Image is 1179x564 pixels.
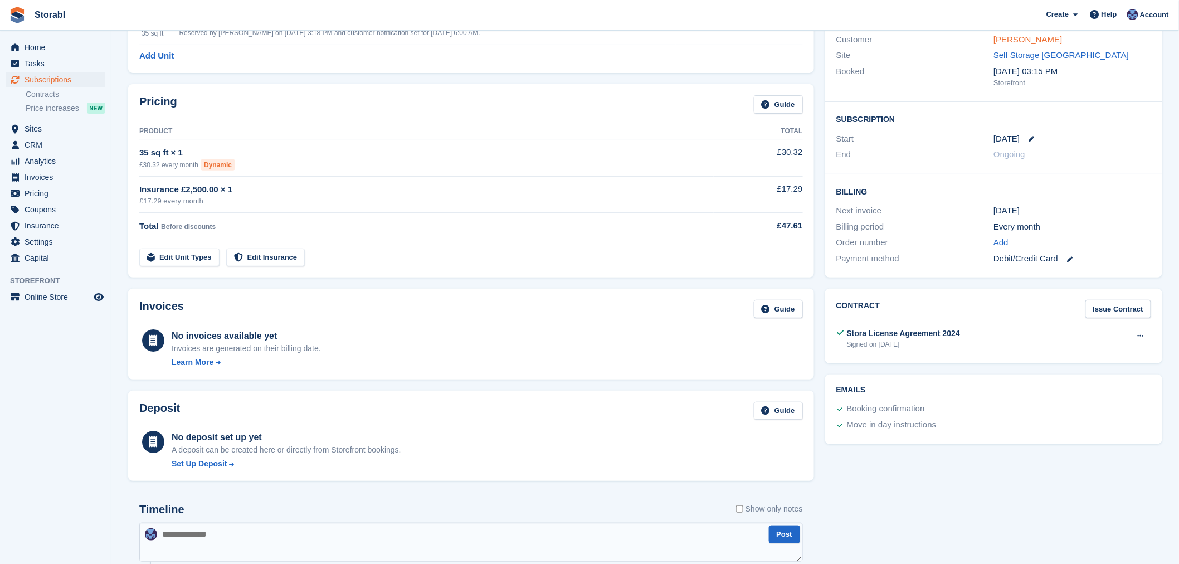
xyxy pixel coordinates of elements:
[25,40,91,55] span: Home
[1102,9,1117,20] span: Help
[172,357,213,368] div: Learn More
[736,503,803,515] label: Show only notes
[836,221,994,234] div: Billing period
[26,89,105,100] a: Contracts
[993,77,1151,89] div: Storefront
[836,252,994,265] div: Payment method
[6,169,105,185] a: menu
[172,343,321,354] div: Invoices are generated on their billing date.
[836,113,1151,124] h2: Subscription
[139,159,714,171] div: £30.32 every month
[30,6,70,24] a: Storabl
[6,137,105,153] a: menu
[754,402,803,420] a: Guide
[993,205,1151,217] div: [DATE]
[25,169,91,185] span: Invoices
[836,205,994,217] div: Next invoice
[993,35,1062,44] a: [PERSON_NAME]
[142,28,179,38] div: 35 sq ft
[201,159,235,171] div: Dynamic
[139,50,174,62] a: Add Unit
[10,275,111,286] span: Storefront
[993,149,1025,159] span: Ongoing
[172,458,227,470] div: Set Up Deposit
[172,329,321,343] div: No invoices available yet
[179,28,676,38] div: Reserved by [PERSON_NAME] on [DATE] 3:18 PM and customer notification set for [DATE] 6:00 AM.
[993,65,1151,78] div: [DATE] 03:15 PM
[754,95,803,114] a: Guide
[25,250,91,266] span: Capital
[993,236,1009,249] a: Add
[1127,9,1138,20] img: Tegan Ewart
[6,250,105,266] a: menu
[6,218,105,234] a: menu
[6,121,105,137] a: menu
[161,223,216,231] span: Before discounts
[836,133,994,145] div: Start
[139,249,220,267] a: Edit Unit Types
[139,503,184,516] h2: Timeline
[847,339,960,349] div: Signed on [DATE]
[714,123,802,140] th: Total
[836,186,1151,197] h2: Billing
[1085,300,1151,318] a: Issue Contract
[836,148,994,161] div: End
[6,289,105,305] a: menu
[139,183,714,196] div: Insurance £2,500.00 × 1
[139,95,177,114] h2: Pricing
[6,202,105,217] a: menu
[836,49,994,62] div: Site
[836,236,994,249] div: Order number
[836,300,880,318] h2: Contract
[6,186,105,201] a: menu
[25,56,91,71] span: Tasks
[993,50,1129,60] a: Self Storage [GEOGRAPHIC_DATA]
[1140,9,1169,21] span: Account
[6,234,105,250] a: menu
[139,147,714,159] div: 35 sq ft × 1
[139,123,714,140] th: Product
[25,186,91,201] span: Pricing
[847,328,960,339] div: Stora License Agreement 2024
[172,357,321,368] a: Learn More
[769,526,800,544] button: Post
[25,72,91,87] span: Subscriptions
[847,402,925,416] div: Booking confirmation
[993,252,1151,265] div: Debit/Credit Card
[92,290,105,304] a: Preview store
[25,153,91,169] span: Analytics
[139,300,184,318] h2: Invoices
[993,221,1151,234] div: Every month
[6,56,105,71] a: menu
[836,386,1151,395] h2: Emails
[25,202,91,217] span: Coupons
[26,103,79,114] span: Price increases
[1046,9,1069,20] span: Create
[25,234,91,250] span: Settings
[6,40,105,55] a: menu
[9,7,26,23] img: stora-icon-8386f47178a22dfd0bd8f6a31ec36ba5ce8667c1dd55bd0f319d3a0aa187defe.svg
[87,103,105,114] div: NEW
[145,528,157,541] img: Tegan Ewart
[847,419,937,432] div: Move in day instructions
[993,133,1020,145] time: 2025-10-17 00:00:00 UTC
[714,177,802,213] td: £17.29
[754,300,803,318] a: Guide
[226,249,305,267] a: Edit Insurance
[714,220,802,232] div: £47.61
[25,218,91,234] span: Insurance
[139,196,714,207] div: £17.29 every month
[26,102,105,114] a: Price increases NEW
[6,153,105,169] a: menu
[736,503,743,515] input: Show only notes
[172,431,401,444] div: No deposit set up yet
[836,33,994,46] div: Customer
[172,458,401,470] a: Set Up Deposit
[6,72,105,87] a: menu
[172,444,401,456] p: A deposit can be created here or directly from Storefront bookings.
[25,289,91,305] span: Online Store
[836,65,994,89] div: Booked
[25,121,91,137] span: Sites
[25,137,91,153] span: CRM
[139,402,180,420] h2: Deposit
